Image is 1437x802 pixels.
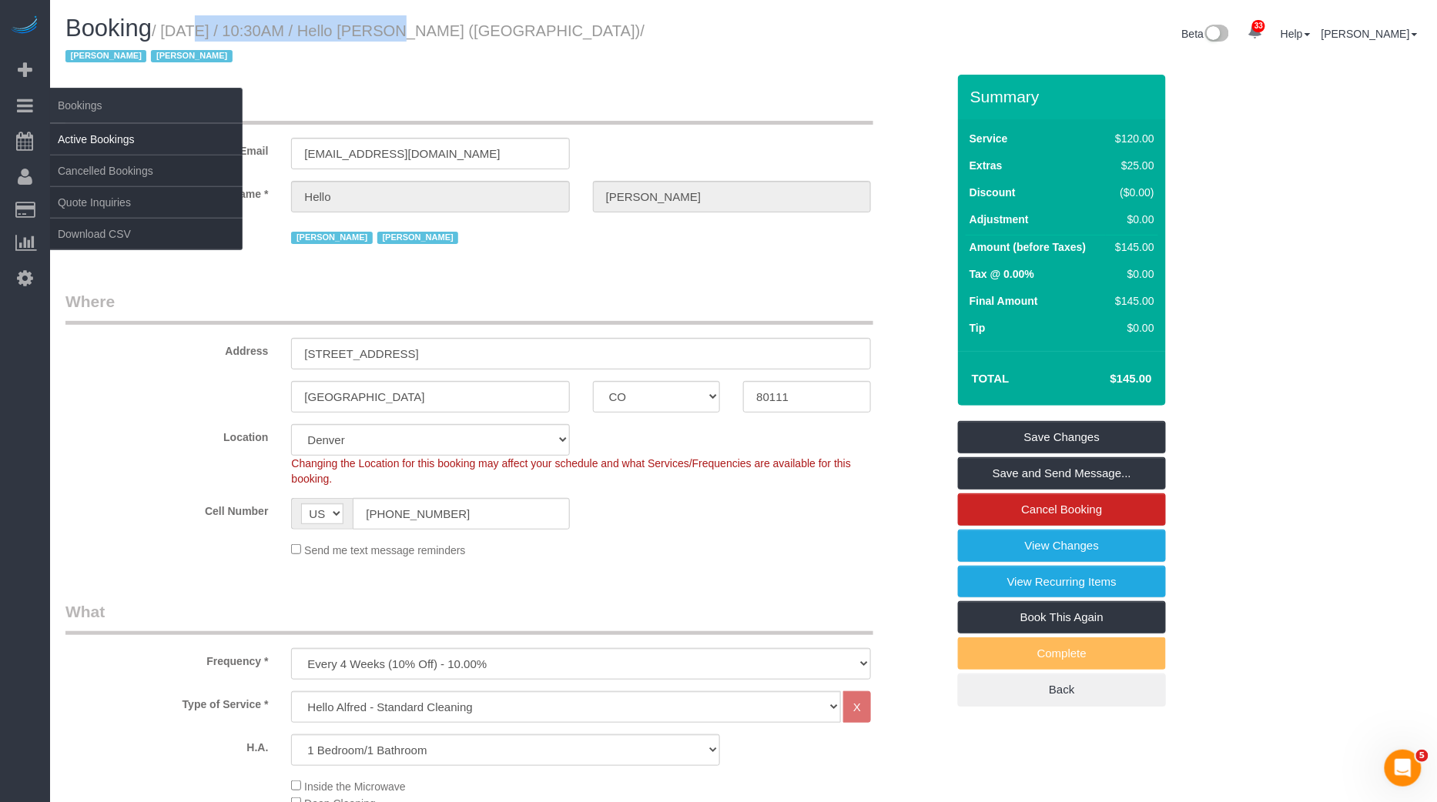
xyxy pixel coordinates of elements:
[65,15,152,42] span: Booking
[304,544,465,556] span: Send me text message reminders
[1416,750,1429,762] span: 5
[970,320,986,336] label: Tip
[970,185,1016,200] label: Discount
[291,457,851,485] span: Changing the Location for this booking may affect your schedule and what Services/Frequencies are...
[65,90,873,125] legend: Who
[958,673,1166,706] a: Back
[970,293,1038,309] label: Final Amount
[593,181,871,212] input: Last Name
[54,734,280,755] label: H.A.
[958,566,1166,598] a: View Recurring Items
[1110,158,1154,173] div: $25.00
[54,424,280,445] label: Location
[54,498,280,519] label: Cell Number
[1281,28,1311,40] a: Help
[1110,212,1154,227] div: $0.00
[970,131,1008,146] label: Service
[1110,185,1154,200] div: ($0.00)
[972,372,1010,385] strong: Total
[970,212,1029,227] label: Adjustment
[1252,20,1265,32] span: 33
[743,381,871,413] input: Zip Code
[50,88,243,123] span: Bookings
[9,15,40,37] img: Automaid Logo
[291,138,569,169] input: Email
[970,239,1086,255] label: Amount (before Taxes)
[958,530,1166,562] a: View Changes
[54,338,280,359] label: Address
[291,181,569,212] input: First Name
[65,600,873,635] legend: What
[958,457,1166,490] a: Save and Send Message...
[50,219,243,249] a: Download CSV
[50,187,243,218] a: Quote Inquiries
[1182,28,1230,40] a: Beta
[1064,373,1152,386] h4: $145.00
[291,381,569,413] input: City
[1240,15,1270,49] a: 33
[50,155,243,186] a: Cancelled Bookings
[291,232,372,244] span: [PERSON_NAME]
[65,50,146,62] span: [PERSON_NAME]
[304,780,406,793] span: Inside the Microwave
[151,50,232,62] span: [PERSON_NAME]
[54,691,280,712] label: Type of Service *
[353,498,569,530] input: Cell Number
[1385,750,1422,787] iframe: Intercom live chat
[65,22,645,65] small: / [DATE] / 10:30AM / Hello [PERSON_NAME] ([GEOGRAPHIC_DATA])
[1110,266,1154,282] div: $0.00
[1110,320,1154,336] div: $0.00
[54,648,280,669] label: Frequency *
[970,88,1158,105] h3: Summary
[1110,131,1154,146] div: $120.00
[1204,25,1229,45] img: New interface
[958,601,1166,633] a: Book This Again
[50,123,243,250] ul: Bookings
[958,421,1166,453] a: Save Changes
[50,124,243,155] a: Active Bookings
[1321,28,1418,40] a: [PERSON_NAME]
[65,290,873,325] legend: Where
[970,158,1003,173] label: Extras
[1110,239,1154,255] div: $145.00
[1110,293,1154,309] div: $145.00
[377,232,458,244] span: [PERSON_NAME]
[958,493,1166,526] a: Cancel Booking
[970,266,1034,282] label: Tax @ 0.00%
